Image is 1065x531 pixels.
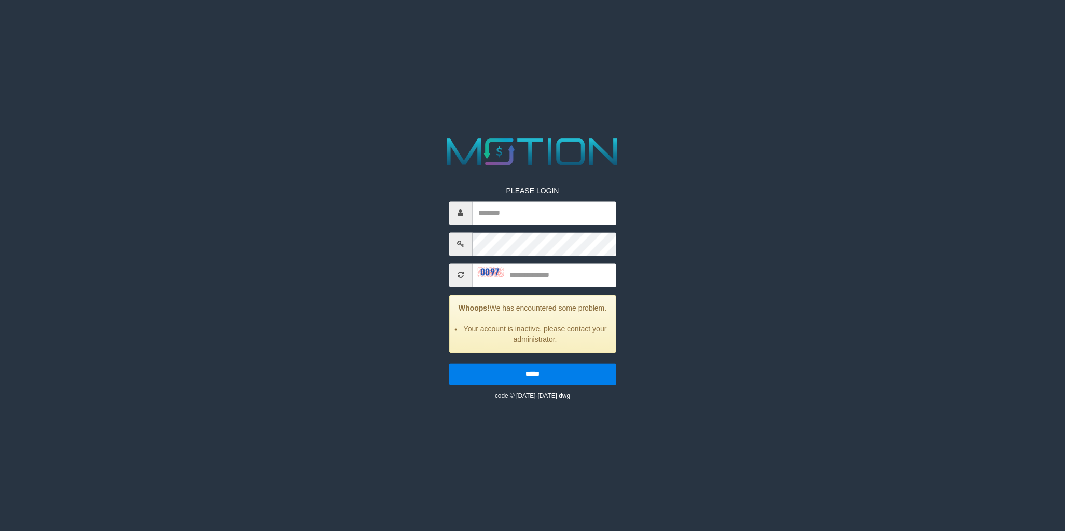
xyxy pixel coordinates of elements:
p: PLEASE LOGIN [449,186,616,196]
small: code © [DATE]-[DATE] dwg [495,392,570,399]
strong: Whoops! [459,304,490,312]
img: captcha [477,267,503,277]
img: MOTION_logo.png [439,133,626,170]
div: We has encountered some problem. [449,295,616,353]
li: Your account is inactive, please contact your administrator. [462,324,607,344]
